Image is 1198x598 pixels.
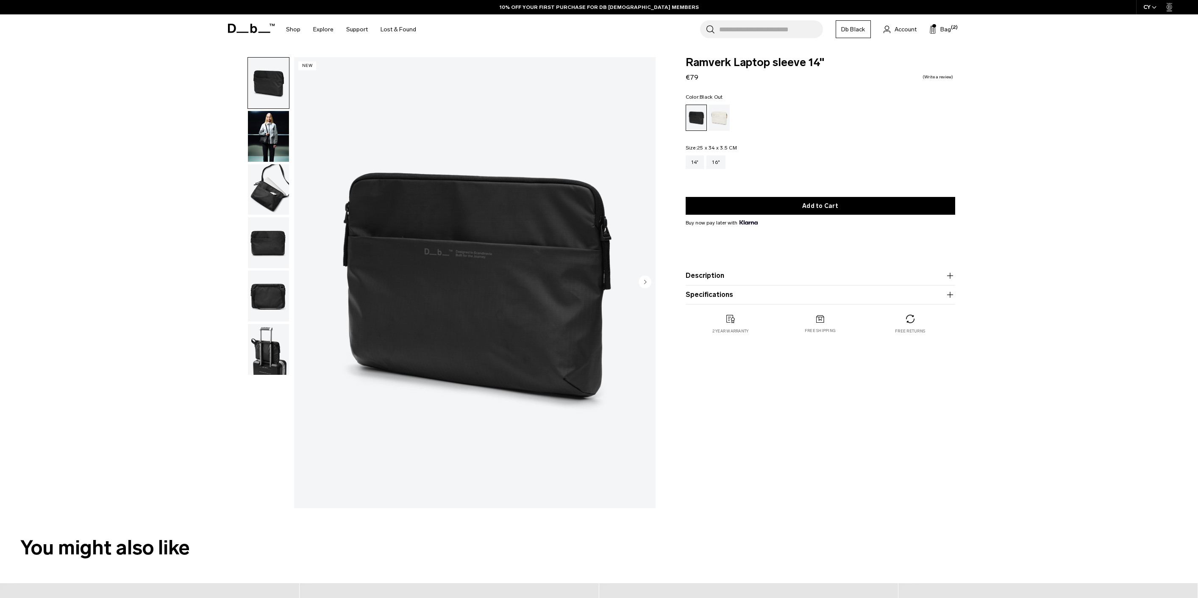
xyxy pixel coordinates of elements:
[805,328,836,334] p: Free shipping
[686,105,707,131] a: Black Out
[248,324,289,375] img: Ramverk Laptop sleeve 14" Black Out
[294,57,656,508] li: 1 / 6
[313,14,334,44] a: Explore
[929,24,951,34] button: Bag (2)
[686,197,955,215] button: Add to Cart
[346,14,368,44] a: Support
[247,324,289,375] button: Ramverk Laptop sleeve 14" Black Out
[686,290,955,300] button: Specifications
[248,217,289,268] img: Ramverk Laptop sleeve 14" Black Out
[940,25,951,34] span: Bag
[895,328,925,334] p: Free returns
[739,220,758,224] img: {"height" => 20, "alt" => "Klarna"}
[686,271,955,281] button: Description
[298,61,317,70] p: New
[247,217,289,269] button: Ramverk Laptop sleeve 14" Black Out
[248,271,289,321] img: Ramverk Laptop sleeve 14" Black Out
[381,14,416,44] a: Lost & Found
[700,94,723,100] span: Black Out
[686,94,723,100] legend: Color:
[836,20,871,38] a: Db Black
[686,155,704,169] a: 14"
[280,14,422,44] nav: Main Navigation
[686,57,955,68] span: Ramverk Laptop sleeve 14"
[248,164,289,215] img: Ramverk Laptop sleeve 14" Black Out
[639,275,651,290] button: Next slide
[247,111,289,162] button: Ramverk Laptop sleeve 14" Black Out
[248,111,289,162] img: Ramverk Laptop sleeve 14" Black Out
[247,270,289,322] button: Ramverk Laptop sleeve 14" Black Out
[712,328,749,334] p: 2 year warranty
[884,24,917,34] a: Account
[294,57,656,508] img: Ramverk Laptop sleeve 14" Black Out
[923,75,953,79] a: Write a review
[247,57,289,109] button: Ramverk Laptop sleeve 14" Black Out
[500,3,699,11] a: 10% OFF YOUR FIRST PURCHASE FOR DB [DEMOGRAPHIC_DATA] MEMBERS
[951,24,958,31] span: (2)
[709,105,730,131] a: Oatmilk
[895,25,917,34] span: Account
[686,73,698,81] span: €79
[686,145,737,150] legend: Size:
[247,164,289,216] button: Ramverk Laptop sleeve 14" Black Out
[248,58,289,108] img: Ramverk Laptop sleeve 14" Black Out
[706,155,725,169] a: 16"
[286,14,300,44] a: Shop
[686,219,758,227] span: Buy now pay later with
[20,533,1178,563] h2: You might also like
[697,145,737,151] span: 25 x 34 x 3.5 CM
